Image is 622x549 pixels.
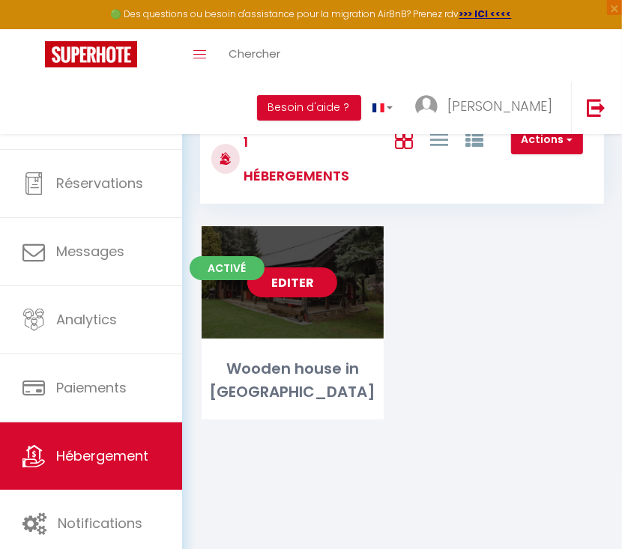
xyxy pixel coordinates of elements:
span: Notifications [58,514,142,533]
span: [PERSON_NAME] [447,97,552,115]
span: Réservations [56,174,143,192]
span: Hébergement [56,446,148,465]
button: Besoin d'aide ? [257,95,361,121]
img: Super Booking [45,41,137,67]
a: Editer [247,267,337,297]
h3: 1 Hébergements [240,125,351,192]
span: Activé [190,256,265,280]
a: ... [PERSON_NAME] [404,82,571,134]
span: Chercher [229,46,280,61]
img: logout [587,98,606,117]
button: Actions [511,125,583,155]
a: >>> ICI <<<< [459,7,512,20]
div: Wooden house in [GEOGRAPHIC_DATA] [202,357,384,404]
span: Analytics [56,310,117,329]
a: Vue par Groupe [465,127,483,151]
img: ... [415,95,438,118]
span: Messages [56,242,124,261]
a: Chercher [217,29,292,82]
a: Vue en Liste [430,127,448,151]
span: Paiements [56,378,127,397]
a: Vue en Box [395,127,413,151]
